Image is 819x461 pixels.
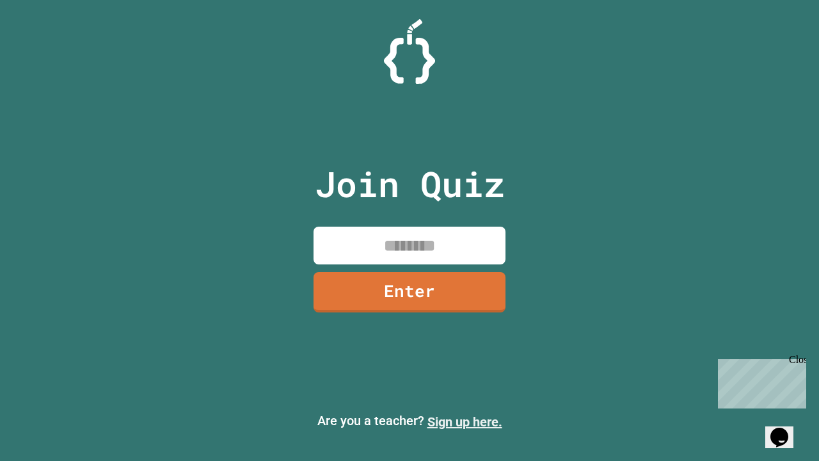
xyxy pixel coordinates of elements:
iframe: chat widget [765,410,806,448]
p: Join Quiz [315,158,505,211]
p: Are you a teacher? [10,411,809,432]
img: Logo.svg [384,19,435,84]
a: Enter [314,272,505,312]
a: Sign up here. [427,414,502,430]
iframe: chat widget [713,354,806,408]
div: Chat with us now!Close [5,5,88,81]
